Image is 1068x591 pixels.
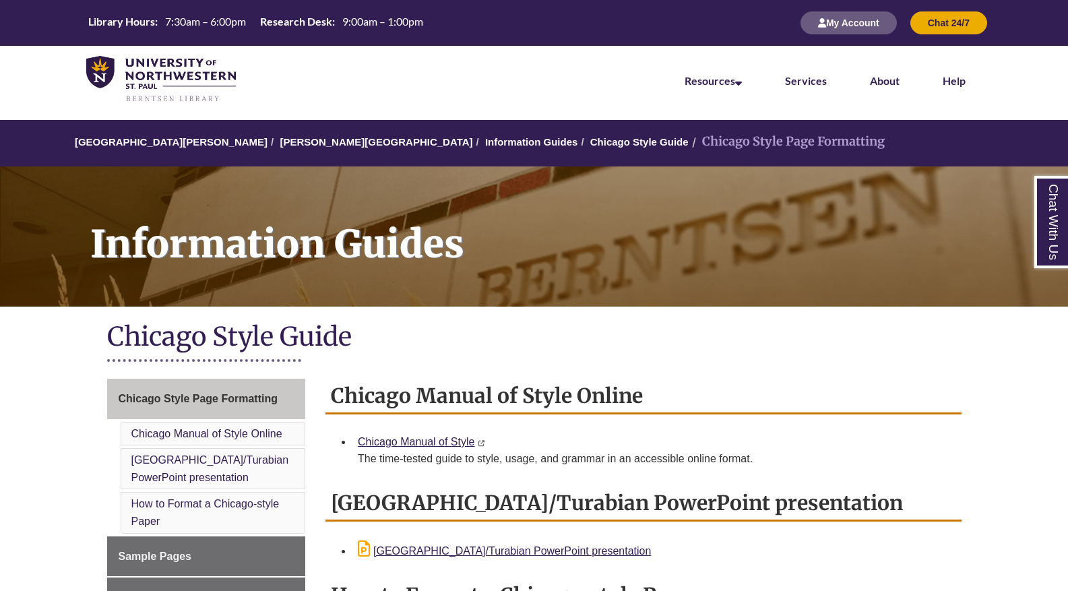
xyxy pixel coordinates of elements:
span: 7:30am – 6:00pm [165,15,246,28]
a: Hours Today [83,14,429,32]
i: This link opens in a new window [478,440,485,446]
a: Resources [685,74,742,87]
a: Sample Pages [107,536,306,577]
a: How to Format a Chicago-style Paper [131,498,280,527]
h2: Chicago Manual of Style Online [325,379,962,414]
h1: Chicago Style Guide [107,320,962,356]
div: The time-tested guide to style, usage, and grammar in an accessible online format. [358,451,951,467]
table: Hours Today [83,14,429,31]
a: My Account [800,17,897,28]
span: Sample Pages [119,551,192,562]
a: Chicago Manual of Style [358,436,474,447]
a: [GEOGRAPHIC_DATA][PERSON_NAME] [75,136,268,148]
span: 9:00am – 1:00pm [342,15,423,28]
h2: [GEOGRAPHIC_DATA]/Turabian PowerPoint presentation [325,486,962,522]
span: Chicago Style Page Formatting [119,393,278,404]
a: Chat 24/7 [910,17,987,28]
th: Library Hours: [83,14,160,29]
th: Research Desk: [255,14,337,29]
a: Chicago Style Page Formatting [107,379,306,419]
a: Chicago Manual of Style Online [131,428,282,439]
a: Help [943,74,966,87]
img: UNWSP Library Logo [86,56,236,103]
a: Services [785,74,827,87]
li: Chicago Style Page Formatting [689,132,885,152]
a: Chicago Style Guide [590,136,689,148]
a: [GEOGRAPHIC_DATA]/Turabian PowerPoint presentation [358,545,651,557]
h1: Information Guides [75,166,1068,289]
button: Chat 24/7 [910,11,987,34]
button: My Account [800,11,897,34]
a: [GEOGRAPHIC_DATA]/Turabian PowerPoint presentation [131,454,289,483]
a: About [870,74,900,87]
a: Information Guides [485,136,578,148]
a: [PERSON_NAME][GEOGRAPHIC_DATA] [280,136,472,148]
